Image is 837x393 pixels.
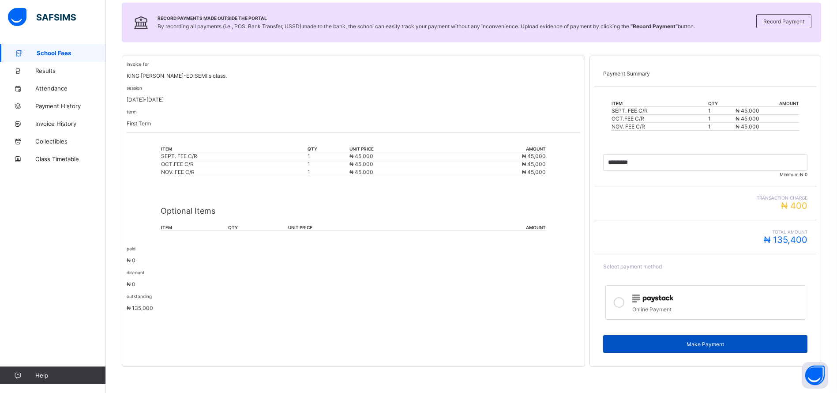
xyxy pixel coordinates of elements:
img: paystack.0b99254114f7d5403c0525f3550acd03.svg [632,295,673,302]
span: ₦ 45,000 [349,153,373,159]
th: amount [448,146,546,152]
span: Record Payment [763,18,804,25]
small: term [127,109,137,114]
th: unit price [288,224,429,231]
div: Online Payment [632,304,800,313]
p: Optional Items [161,206,546,215]
span: ₦ 45,000 [736,123,759,130]
div: OCT.FEE C/R [161,161,307,167]
span: Collectibles [35,138,106,145]
span: Transaction charge [603,195,807,200]
span: Make Payment [610,341,801,348]
td: 1 [708,115,736,123]
div: NOV. FEE C/R [161,169,307,175]
span: ₦ 45,000 [522,161,546,167]
span: Results [35,67,106,74]
div: SEPT. FEE C/R [161,153,307,159]
th: amount [429,224,546,231]
span: ₦ 45,000 [736,115,759,122]
p: KING [PERSON_NAME]-EDISEMI's class. [127,72,580,79]
span: ₦ 45,000 [349,169,373,175]
span: ₦ 45,000 [522,169,546,175]
span: By recording all payments (i.e., POS, Bank Transfer, USSD) made to the bank, the school can easil... [158,23,695,30]
td: 1 [307,160,349,168]
th: qty [228,224,287,231]
span: Help [35,372,105,379]
small: paid [127,246,135,251]
td: OCT.FEE C/R [611,115,708,123]
td: SEPT. FEE C/R [611,107,708,115]
td: 1 [708,123,736,131]
span: Total Amount [603,229,807,234]
small: invoice for [127,61,149,67]
small: session [127,85,142,91]
span: Attendance [35,85,106,92]
th: item [161,146,307,152]
span: ₦ 45,000 [736,107,759,114]
p: Payment Summary [603,70,807,77]
span: Minimum: [603,172,807,177]
span: ₦ 45,000 [349,161,373,167]
span: Record Payments Made Outside the Portal [158,15,695,21]
span: ₦ 0 [800,172,807,177]
span: ₦ 0 [127,281,135,287]
th: item [611,100,708,107]
span: ₦ 45,000 [522,153,546,159]
p: First Term [127,120,580,127]
small: discount [127,270,145,275]
b: “Record Payment” [631,23,678,30]
span: Select payment method [603,263,662,270]
th: item [161,224,228,231]
td: 1 [307,168,349,176]
td: 1 [307,152,349,160]
p: [DATE]-[DATE] [127,96,580,103]
th: unit price [349,146,448,152]
span: ₦ 0 [127,257,135,264]
img: safsims [8,8,76,26]
th: amount [735,100,799,107]
span: Class Timetable [35,155,106,162]
th: qty [307,146,349,152]
button: Open asap [802,362,828,389]
td: NOV. FEE C/R [611,123,708,131]
span: ₦ 135,400 [764,234,807,245]
span: ₦ 400 [781,200,807,211]
span: School Fees [37,49,106,57]
th: qty [708,100,736,107]
span: ₦ 135,000 [127,305,153,311]
span: Payment History [35,102,106,110]
small: outstanding [127,294,152,299]
td: 1 [708,107,736,115]
span: Invoice History [35,120,106,127]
